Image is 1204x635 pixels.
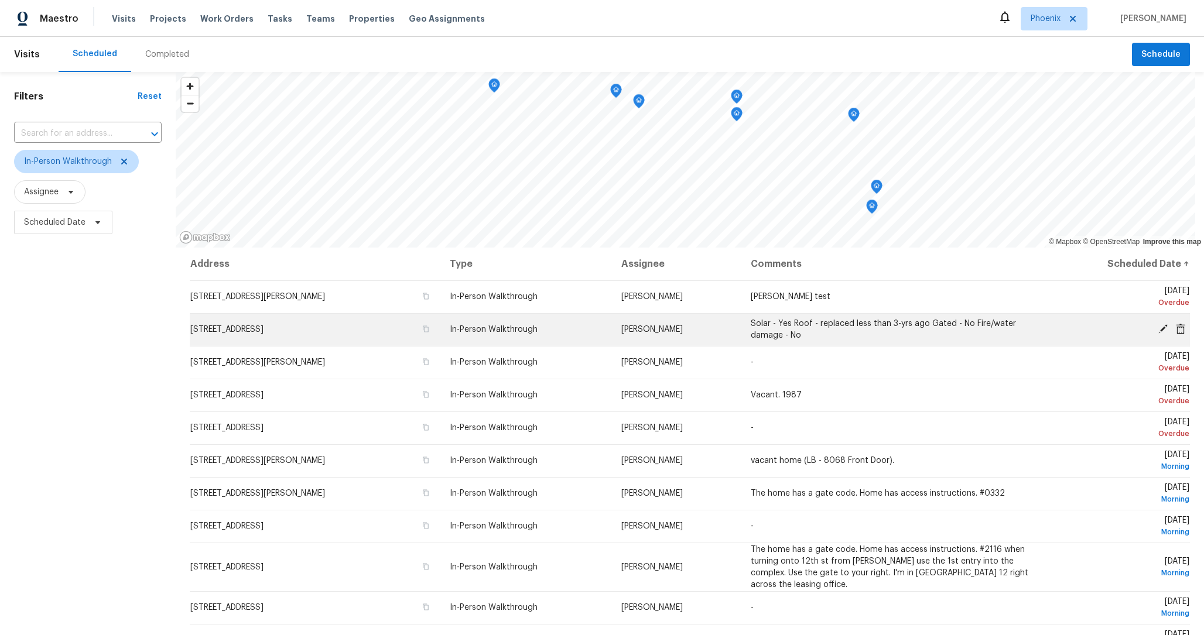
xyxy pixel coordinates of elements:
[450,325,538,334] span: In-Person Walkthrough
[1051,493,1189,505] div: Morning
[440,248,613,280] th: Type
[190,563,264,571] span: [STREET_ADDRESS]
[24,156,112,167] span: In-Person Walkthrough
[1051,352,1189,374] span: [DATE]
[621,489,683,497] span: [PERSON_NAME]
[751,456,894,465] span: vacant home (LB - 8068 Front Door).
[751,293,830,301] span: [PERSON_NAME] test
[1143,238,1201,246] a: Improve this map
[182,95,199,112] button: Zoom out
[1051,461,1189,472] div: Morning
[1051,385,1189,407] span: [DATE]
[612,248,741,280] th: Assignee
[450,424,538,432] span: In-Person Walkthrough
[1051,428,1189,440] div: Overdue
[420,291,431,301] button: Copy Address
[420,561,431,572] button: Copy Address
[409,13,485,25] span: Geo Assignments
[848,108,860,126] div: Map marker
[450,391,538,399] span: In-Person Walkthrough
[1154,324,1172,334] span: Edit
[190,248,440,280] th: Address
[1172,324,1189,334] span: Cancel
[741,248,1041,280] th: Comments
[349,13,395,25] span: Properties
[138,91,162,102] div: Reset
[621,424,683,432] span: [PERSON_NAME]
[450,563,538,571] span: In-Person Walkthrough
[1141,47,1181,62] span: Schedule
[190,424,264,432] span: [STREET_ADDRESS]
[1083,238,1140,246] a: OpenStreetMap
[1132,43,1190,67] button: Schedule
[14,91,138,102] h1: Filters
[751,489,1005,497] span: The home has a gate code. Home has access instructions. #0332
[1031,13,1061,25] span: Phoenix
[1051,418,1189,440] span: [DATE]
[751,358,754,366] span: -
[420,324,431,334] button: Copy Address
[420,602,431,612] button: Copy Address
[420,422,431,433] button: Copy Address
[145,49,189,60] div: Completed
[1049,238,1081,246] a: Mapbox
[621,391,683,399] span: [PERSON_NAME]
[621,563,683,571] span: [PERSON_NAME]
[146,126,163,142] button: Open
[1116,13,1186,25] span: [PERSON_NAME]
[24,186,59,198] span: Assignee
[73,48,117,60] div: Scheduled
[1051,567,1189,579] div: Morning
[24,217,85,228] span: Scheduled Date
[621,293,683,301] span: [PERSON_NAME]
[610,84,622,102] div: Map marker
[14,125,129,143] input: Search for an address...
[450,456,538,465] span: In-Person Walkthrough
[1051,362,1189,374] div: Overdue
[621,522,683,530] span: [PERSON_NAME]
[450,293,538,301] span: In-Person Walkthrough
[40,13,78,25] span: Maestro
[190,358,325,366] span: [STREET_ADDRESS][PERSON_NAME]
[420,356,431,367] button: Copy Address
[190,325,264,334] span: [STREET_ADDRESS]
[200,13,254,25] span: Work Orders
[1051,557,1189,579] span: [DATE]
[731,90,743,108] div: Map marker
[190,391,264,399] span: [STREET_ADDRESS]
[1051,297,1189,308] div: Overdue
[1051,395,1189,407] div: Overdue
[14,42,40,67] span: Visits
[182,78,199,95] button: Zoom in
[450,522,538,530] span: In-Person Walkthrough
[190,456,325,465] span: [STREET_ADDRESS][PERSON_NAME]
[1051,607,1189,619] div: Morning
[306,13,335,25] span: Teams
[751,391,802,399] span: Vacant. 1987
[751,603,754,612] span: -
[621,358,683,366] span: [PERSON_NAME]
[1051,451,1189,472] span: [DATE]
[621,603,683,612] span: [PERSON_NAME]
[176,72,1195,248] canvas: Map
[751,424,754,432] span: -
[871,180,883,198] div: Map marker
[1051,526,1189,538] div: Morning
[450,358,538,366] span: In-Person Walkthrough
[751,545,1028,589] span: The home has a gate code. Home has access instructions. #2116 when turning onto 12th st from [PER...
[751,320,1016,339] span: Solar - Yes Roof - replaced less than 3-yrs ago Gated - No Fire/water damage - No
[751,522,754,530] span: -
[621,456,683,465] span: [PERSON_NAME]
[1051,287,1189,308] span: [DATE]
[179,231,231,244] a: Mapbox homepage
[268,15,292,23] span: Tasks
[450,489,538,497] span: In-Person Walkthrough
[150,13,186,25] span: Projects
[866,200,878,218] div: Map marker
[420,488,431,498] button: Copy Address
[420,520,431,531] button: Copy Address
[1051,483,1189,505] span: [DATE]
[190,522,264,530] span: [STREET_ADDRESS]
